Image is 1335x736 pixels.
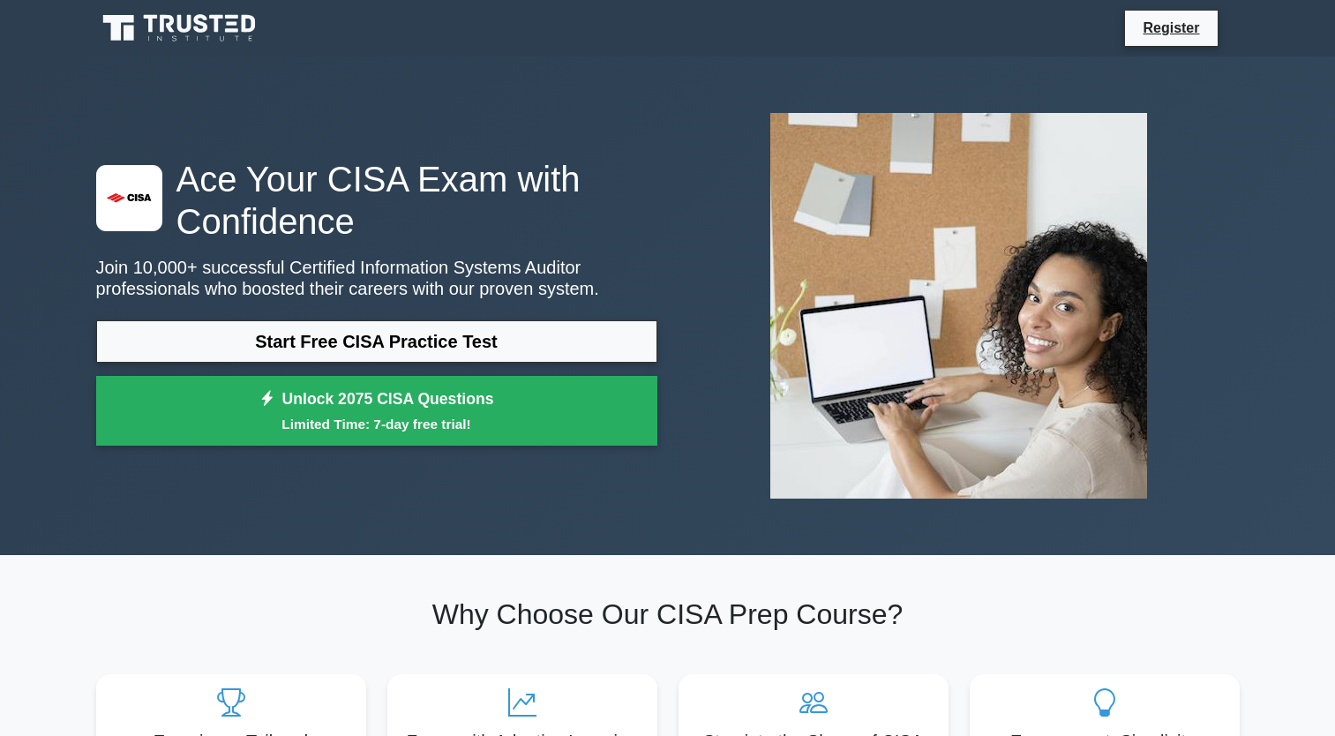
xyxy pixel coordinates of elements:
a: Unlock 2075 CISA QuestionsLimited Time: 7-day free trial! [96,376,657,447]
small: Limited Time: 7-day free trial! [118,414,635,434]
h2: Why Choose Our CISA Prep Course? [96,597,1240,631]
h1: Ace Your CISA Exam with Confidence [96,158,657,243]
p: Join 10,000+ successful Certified Information Systems Auditor professionals who boosted their car... [96,257,657,299]
a: Start Free CISA Practice Test [96,320,657,363]
a: Register [1132,17,1210,39]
